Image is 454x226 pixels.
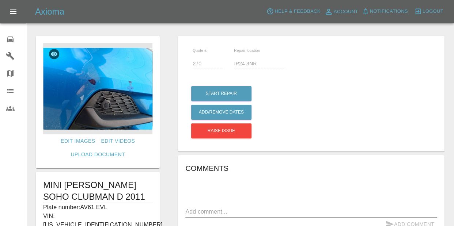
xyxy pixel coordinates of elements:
[43,203,152,212] p: Plate number: AV61 EVL
[234,48,260,53] span: Repair location
[191,105,251,120] button: Add/Remove Dates
[43,43,152,134] img: 758111fc-1863-4f39-bd49-a6c92cc5547a
[58,134,98,148] a: Edit Images
[185,162,437,174] h6: Comments
[43,179,152,203] h1: MINI [PERSON_NAME] SOHO CLUBMAN D 2011
[4,3,22,20] button: Open drawer
[370,7,408,16] span: Notifications
[191,86,251,101] button: Start Repair
[423,7,443,16] span: Logout
[193,48,207,53] span: Quote £
[265,6,322,17] button: Help & Feedback
[191,123,251,138] button: Raise issue
[413,6,445,17] button: Logout
[68,148,128,161] a: Upload Document
[35,6,64,18] h5: Axioma
[360,6,410,17] button: Notifications
[322,6,360,18] a: Account
[275,7,320,16] span: Help & Feedback
[98,134,138,148] a: Edit Videos
[334,8,358,16] span: Account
